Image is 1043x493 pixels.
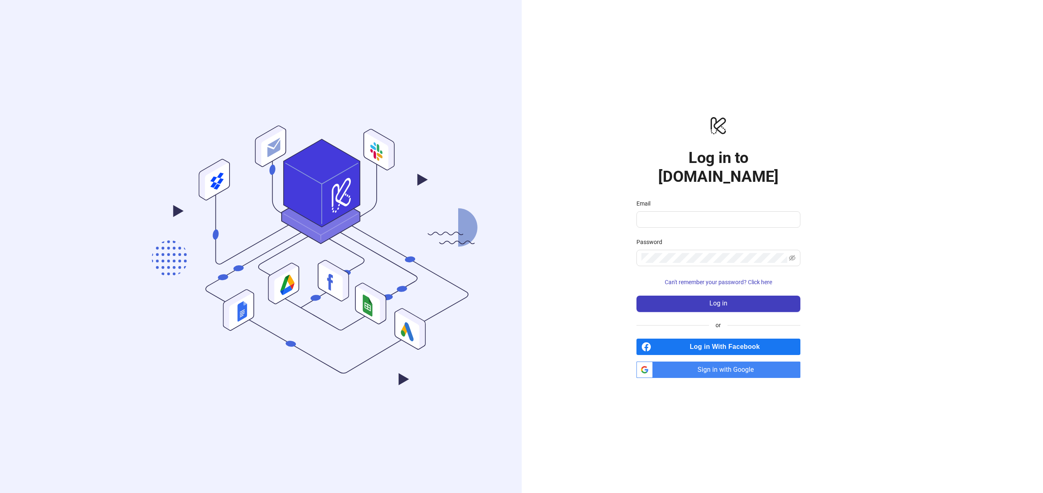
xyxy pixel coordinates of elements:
a: Log in With Facebook [636,339,800,355]
span: Log in With Facebook [654,339,800,355]
h1: Log in to [DOMAIN_NAME] [636,148,800,186]
span: Log in [709,300,727,307]
button: Can't remember your password? Click here [636,276,800,289]
span: Sign in with Google [656,362,800,378]
a: Sign in with Google [636,362,800,378]
button: Log in [636,296,800,312]
label: Email [636,199,656,208]
input: Email [641,215,794,224]
span: or [709,321,727,330]
span: Can't remember your password? Click here [665,279,772,285]
span: eye-invisible [789,255,795,261]
input: Password [641,253,787,263]
label: Password [636,237,668,246]
a: Can't remember your password? Click here [636,279,800,285]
